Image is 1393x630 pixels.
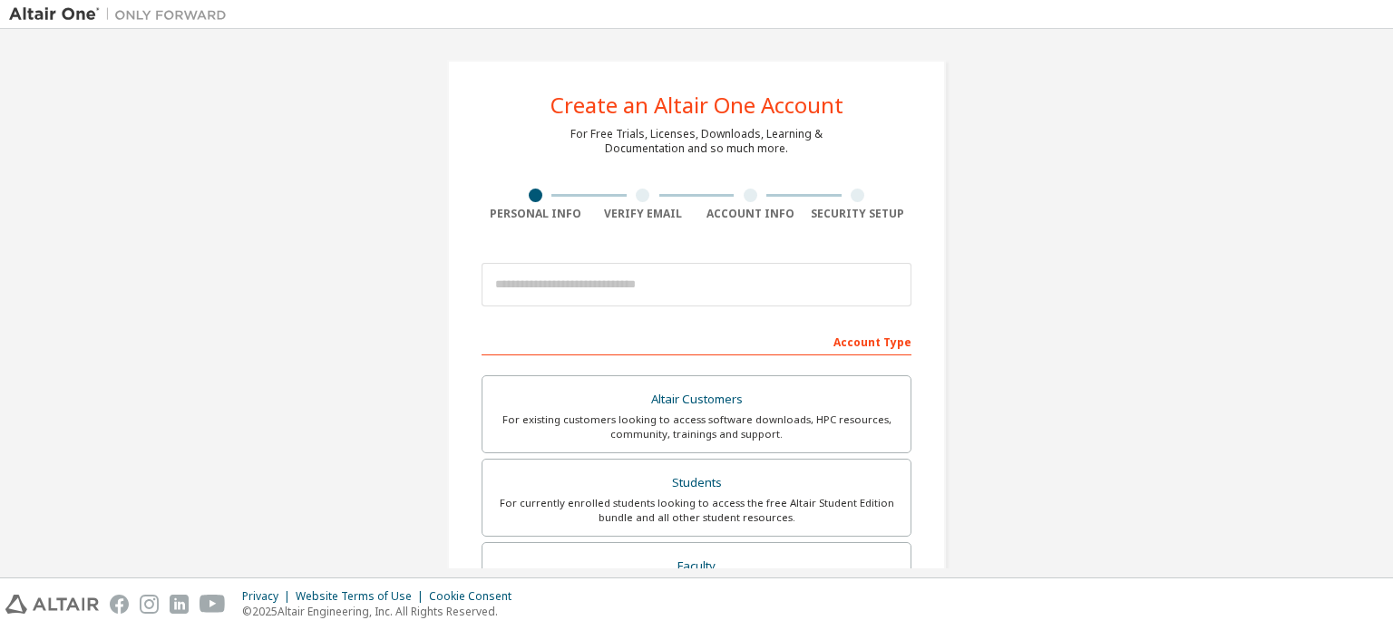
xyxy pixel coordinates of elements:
div: For existing customers looking to access software downloads, HPC resources, community, trainings ... [493,412,900,441]
div: Security Setup [804,207,912,221]
div: Account Info [696,207,804,221]
div: Account Type [482,326,911,355]
img: youtube.svg [200,595,226,614]
div: For Free Trials, Licenses, Downloads, Learning & Documentation and so much more. [570,127,823,156]
p: © 2025 Altair Engineering, Inc. All Rights Reserved. [242,604,522,619]
div: Students [493,470,900,496]
div: Website Terms of Use [296,589,429,604]
div: Faculty [493,554,900,579]
div: Personal Info [482,207,589,221]
img: altair_logo.svg [5,595,99,614]
div: For currently enrolled students looking to access the free Altair Student Edition bundle and all ... [493,496,900,525]
img: facebook.svg [110,595,129,614]
div: Altair Customers [493,387,900,412]
div: Create an Altair One Account [550,94,843,116]
div: Privacy [242,589,296,604]
div: Cookie Consent [429,589,522,604]
div: Verify Email [589,207,697,221]
img: linkedin.svg [170,595,189,614]
img: instagram.svg [140,595,159,614]
img: Altair One [9,5,236,24]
